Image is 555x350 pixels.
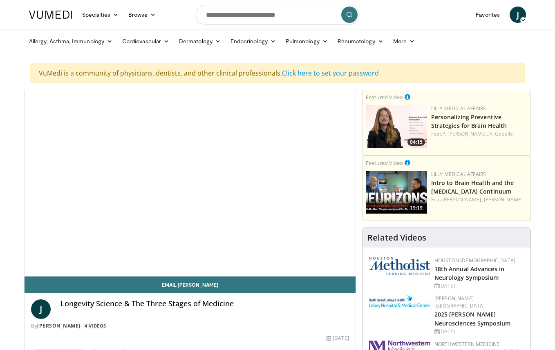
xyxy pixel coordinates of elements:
[31,322,349,330] div: By
[431,130,527,138] div: Feat.
[327,334,349,342] div: [DATE]
[431,196,527,203] div: Feat.
[434,310,510,327] a: 2025 [PERSON_NAME] Neurosciences Symposium
[174,33,226,49] a: Dermatology
[30,63,525,83] div: VuMedi is a community of physicians, dentists, and other clinical professionals.
[407,138,425,146] span: 04:15
[117,33,174,49] a: Cardiovascular
[431,105,486,112] a: Lilly Medical Affairs
[434,295,485,309] a: [PERSON_NAME][GEOGRAPHIC_DATA]
[82,323,109,330] a: 4 Videos
[123,7,161,23] a: Browse
[31,299,51,319] a: J
[281,33,333,49] a: Pulmonology
[366,159,403,167] small: Featured Video
[367,233,426,243] h4: Related Videos
[442,130,488,137] a: P. [PERSON_NAME],
[431,113,507,129] a: Personalizing Preventive Strategies for Brain Health
[431,179,514,195] a: Intro to Brain Health and the [MEDICAL_DATA] Continuum
[388,33,420,49] a: More
[60,299,349,308] h4: Longevity Science & The Three Stages of Medicine
[24,33,117,49] a: Allergy, Asthma, Immunology
[442,196,482,203] a: [PERSON_NAME],
[484,196,523,203] a: [PERSON_NAME]
[29,11,72,19] img: VuMedi Logo
[37,322,81,329] a: [PERSON_NAME]
[25,276,356,293] a: Email [PERSON_NAME]
[366,105,427,148] img: c3be7821-a0a3-4187-927a-3bb177bd76b4.png.150x105_q85_crop-smart_upscale.jpg
[333,33,388,49] a: Rheumatology
[282,69,379,78] a: Click here to set your password
[471,7,505,23] a: Favorites
[434,328,524,335] div: [DATE]
[366,171,427,214] a: 19:19
[196,5,359,25] input: Search topics, interventions
[366,105,427,148] a: 04:15
[434,257,515,264] a: Houston [DEMOGRAPHIC_DATA]
[369,257,430,275] img: 5e4488cc-e109-4a4e-9fd9-73bb9237ee91.png.150x105_q85_autocrop_double_scale_upscale_version-0.2.png
[77,7,123,23] a: Specialties
[369,295,430,308] img: e7977282-282c-4444-820d-7cc2733560fd.jpg.150x105_q85_autocrop_double_scale_upscale_version-0.2.jpg
[434,265,504,281] a: 18th Annual Advances in Neurology Symposium
[434,282,524,290] div: [DATE]
[226,33,281,49] a: Endocrinology
[489,130,513,137] a: A. Gabelle
[407,204,425,212] span: 19:19
[366,94,403,101] small: Featured Video
[366,171,427,214] img: a80fd508-2012-49d4-b73e-1d4e93549e78.png.150x105_q85_crop-smart_upscale.jpg
[510,7,526,23] a: J
[431,171,486,178] a: Lilly Medical Affairs
[25,90,356,276] video-js: Video Player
